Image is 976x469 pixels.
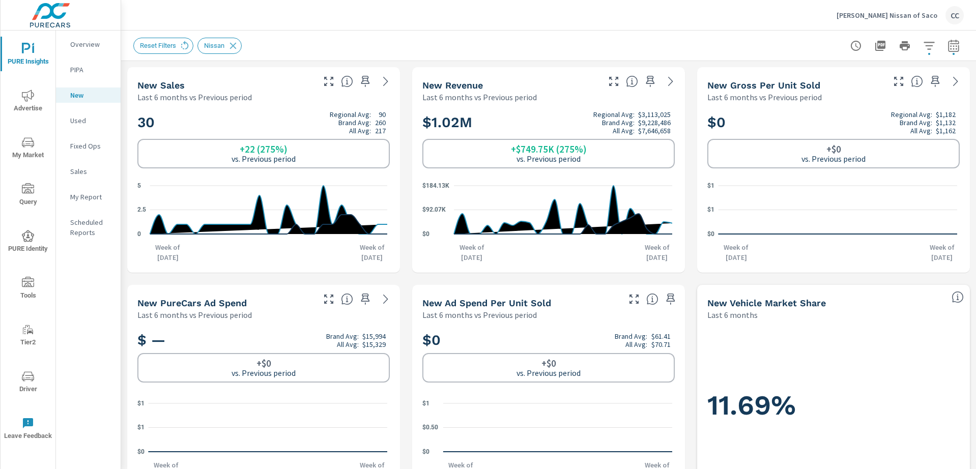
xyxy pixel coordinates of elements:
[642,73,658,90] span: Save this to your personalized report
[362,340,386,348] p: $15,329
[707,110,960,135] h2: $0
[948,73,964,90] a: See more details in report
[137,110,390,135] h2: 30
[511,144,587,154] h6: +$749.75K (275%)
[137,448,145,455] text: $0
[516,154,581,163] p: vs. Previous period
[422,182,449,189] text: $184.13K
[900,119,932,127] p: Brand Avg:
[137,424,145,431] text: $1
[663,73,679,90] a: See more details in report
[626,75,638,87] span: Total sales revenue over the selected date range. [Source: This data is sourced from the dealer’s...
[198,42,231,49] span: Nissan
[422,298,551,308] h5: New Ad Spend Per Unit Sold
[422,91,537,103] p: Last 6 months vs Previous period
[321,73,337,90] button: Make Fullscreen
[625,340,647,348] p: All Avg:
[602,119,635,127] p: Brand Avg:
[541,358,556,368] h6: +$0
[707,388,960,423] h1: 11.69%
[4,277,52,302] span: Tools
[70,192,112,202] p: My Report
[150,242,186,262] p: Week of [DATE]
[56,189,121,204] div: My Report
[707,298,826,308] h5: New Vehicle Market Share
[4,370,52,395] span: Driver
[924,242,960,262] p: Week of [DATE]
[422,448,429,455] text: $0
[719,242,754,262] p: Week of [DATE]
[133,38,193,54] div: Reset Filters
[326,332,359,340] p: Brand Avg:
[137,400,145,407] text: $1
[137,207,146,214] text: 2.5
[378,291,394,307] a: See more details in report
[197,38,242,54] div: Nissan
[707,91,822,103] p: Last 6 months vs Previous period
[801,154,866,163] p: vs. Previous period
[56,215,121,240] div: Scheduled Reports
[337,340,359,348] p: All Avg:
[422,309,537,321] p: Last 6 months vs Previous period
[927,73,943,90] span: Save this to your personalized report
[56,138,121,154] div: Fixed Ops
[1,31,55,452] div: nav menu
[56,62,121,77] div: PIPA
[357,291,374,307] span: Save this to your personalized report
[707,309,758,321] p: Last 6 months
[321,291,337,307] button: Make Fullscreen
[256,358,271,368] h6: +$0
[422,207,446,214] text: $92.07K
[330,110,371,119] p: Regional Avg:
[137,91,252,103] p: Last 6 months vs Previous period
[56,87,121,103] div: New
[4,43,52,68] span: PURE Insights
[826,144,841,154] h6: +$0
[837,11,937,20] p: [PERSON_NAME] Nissan of Saco
[638,127,671,135] p: $7,646,658
[56,164,121,179] div: Sales
[651,340,671,348] p: $70.71
[626,291,642,307] button: Make Fullscreen
[707,230,714,238] text: $0
[375,127,386,135] p: 217
[707,207,714,214] text: $1
[4,183,52,208] span: Query
[4,324,52,348] span: Tier2
[137,309,252,321] p: Last 6 months vs Previous period
[707,182,714,189] text: $1
[341,293,353,305] span: Total cost of media for all PureCars channels for the selected dealership group over the selected...
[137,298,247,308] h5: New PureCars Ad Spend
[4,136,52,161] span: My Market
[349,127,371,135] p: All Avg:
[943,36,964,56] button: Select Date Range
[137,80,185,91] h5: New Sales
[338,119,371,127] p: Brand Avg:
[910,127,932,135] p: All Avg:
[240,144,288,154] h6: +22 (275%)
[56,37,121,52] div: Overview
[422,110,675,135] h2: $1.02M
[516,368,581,377] p: vs. Previous period
[4,417,52,442] span: Leave Feedback
[422,400,429,407] text: $1
[891,73,907,90] button: Make Fullscreen
[4,90,52,114] span: Advertise
[613,127,635,135] p: All Avg:
[895,36,915,56] button: Print Report
[639,242,675,262] p: Week of [DATE]
[936,110,956,119] p: $1,182
[606,73,622,90] button: Make Fullscreen
[70,166,112,177] p: Sales
[70,141,112,151] p: Fixed Ops
[379,110,386,119] p: 90
[638,110,671,119] p: $3,113,025
[615,332,647,340] p: Brand Avg:
[354,242,390,262] p: Week of [DATE]
[134,42,182,49] span: Reset Filters
[70,217,112,238] p: Scheduled Reports
[952,291,964,303] span: Dealer Sales within ZipCode / Total Market Sales. [Market = within dealer PMA (or 60 miles if no ...
[891,110,932,119] p: Regional Avg:
[357,73,374,90] span: Save this to your personalized report
[422,80,483,91] h5: New Revenue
